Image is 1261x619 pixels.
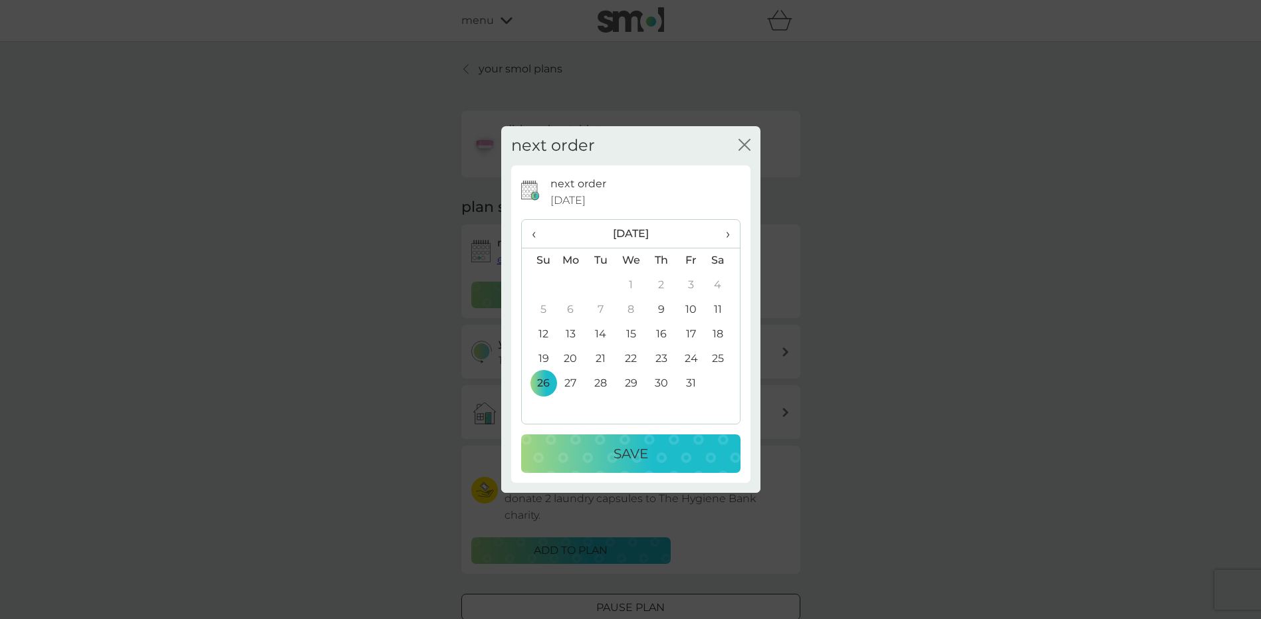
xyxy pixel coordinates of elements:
td: 1 [616,273,646,298]
h2: next order [511,136,595,155]
p: Save [614,443,648,464]
th: Su [522,248,556,273]
td: 5 [522,298,556,322]
td: 28 [586,371,616,396]
th: Sa [706,248,739,273]
td: 6 [556,298,586,322]
td: 11 [706,298,739,322]
span: [DATE] [550,192,586,209]
td: 26 [522,371,556,396]
th: [DATE] [556,220,707,248]
th: Fr [676,248,706,273]
td: 24 [676,347,706,371]
td: 2 [646,273,676,298]
span: ‹ [532,220,546,248]
td: 25 [706,347,739,371]
th: Th [646,248,676,273]
td: 13 [556,322,586,347]
td: 16 [646,322,676,347]
td: 12 [522,322,556,347]
td: 10 [676,298,706,322]
td: 9 [646,298,676,322]
button: close [739,139,750,153]
td: 8 [616,298,646,322]
td: 7 [586,298,616,322]
span: › [716,220,729,248]
td: 31 [676,371,706,396]
td: 22 [616,347,646,371]
td: 30 [646,371,676,396]
th: Mo [556,248,586,273]
td: 20 [556,347,586,371]
td: 15 [616,322,646,347]
td: 27 [556,371,586,396]
td: 4 [706,273,739,298]
td: 21 [586,347,616,371]
td: 18 [706,322,739,347]
td: 14 [586,322,616,347]
td: 19 [522,347,556,371]
td: 17 [676,322,706,347]
td: 23 [646,347,676,371]
th: Tu [586,248,616,273]
p: next order [550,175,606,193]
button: Save [521,434,741,473]
td: 3 [676,273,706,298]
th: We [616,248,646,273]
td: 29 [616,371,646,396]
